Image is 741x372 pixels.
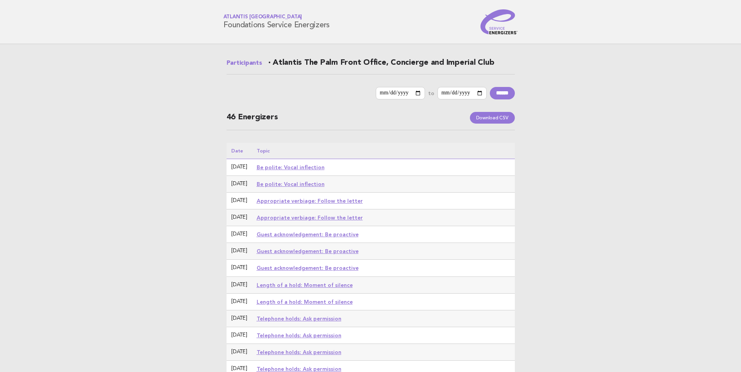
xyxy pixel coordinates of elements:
[223,15,330,29] h1: Foundations Service Energizers
[257,248,359,254] a: Guest acknowledgement: Be proactive
[227,112,515,130] h2: 46 Energizers
[257,315,341,322] a: Telephone holds: Ask permission
[257,366,341,372] a: Telephone holds: Ask permission
[227,143,252,159] th: Date
[252,143,515,159] th: Topic
[223,15,330,20] span: Atlantis [GEOGRAPHIC_DATA]
[227,344,252,360] td: [DATE]
[257,332,341,338] a: Telephone holds: Ask permission
[227,209,252,226] td: [DATE]
[227,276,252,293] td: [DATE]
[257,231,359,237] a: Guest acknowledgement: Be proactive
[257,282,353,288] a: Length of a hold: Moment of silence
[428,90,434,97] label: to
[227,310,252,327] td: [DATE]
[480,9,518,34] img: Service Energizers
[227,293,252,310] td: [DATE]
[227,193,252,209] td: [DATE]
[227,176,252,193] td: [DATE]
[257,265,359,271] a: Guest acknowledgement: Be proactive
[227,58,515,74] h2: · Atlantis The Palm Front Office, Concierge and Imperial Club
[257,181,325,187] a: Be polite: Vocal inflection
[257,214,363,221] a: Appropriate verbiage: Follow the letter
[227,159,252,176] td: [DATE]
[470,112,515,124] a: Download CSV
[257,164,325,170] a: Be polite: Vocal inflection
[227,243,252,260] td: [DATE]
[227,226,252,243] td: [DATE]
[227,327,252,344] td: [DATE]
[257,349,341,355] a: Telephone holds: Ask permission
[257,198,363,204] a: Appropriate verbiage: Follow the letter
[227,260,252,276] td: [DATE]
[227,58,262,68] a: Participants
[257,299,353,305] a: Length of a hold: Moment of silence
